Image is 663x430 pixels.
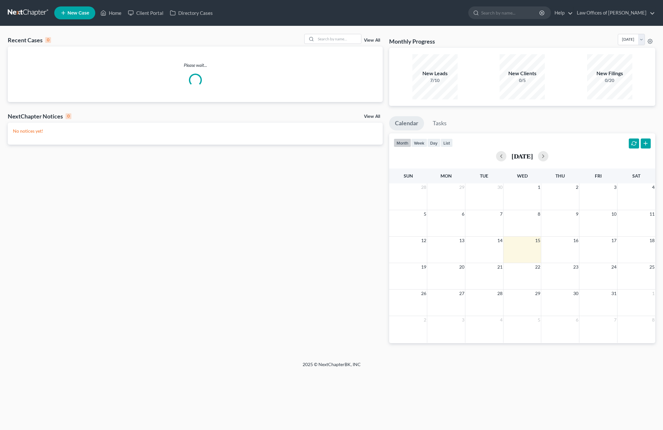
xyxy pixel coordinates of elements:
[649,263,655,271] span: 25
[13,128,378,134] p: No notices yet!
[551,7,573,19] a: Help
[573,263,579,271] span: 23
[613,316,617,324] span: 7
[537,210,541,218] span: 8
[497,290,503,297] span: 28
[537,183,541,191] span: 1
[427,116,452,130] a: Tasks
[611,290,617,297] span: 31
[481,7,540,19] input: Search by name...
[517,173,528,179] span: Wed
[459,290,465,297] span: 27
[67,11,89,15] span: New Case
[573,290,579,297] span: 30
[573,237,579,244] span: 16
[632,173,640,179] span: Sat
[459,183,465,191] span: 29
[148,361,516,373] div: 2025 © NextChapterBK, INC
[574,7,655,19] a: Law Offices of [PERSON_NAME]
[8,62,383,68] p: Please wait...
[420,237,427,244] span: 12
[613,183,617,191] span: 3
[499,316,503,324] span: 4
[512,153,533,159] h2: [DATE]
[651,316,655,324] span: 8
[461,316,465,324] span: 3
[587,77,632,84] div: 0/20
[440,173,452,179] span: Mon
[459,237,465,244] span: 13
[412,70,458,77] div: New Leads
[497,263,503,271] span: 21
[651,290,655,297] span: 1
[500,77,545,84] div: 0/5
[587,70,632,77] div: New Filings
[427,138,440,147] button: day
[394,138,411,147] button: month
[534,237,541,244] span: 15
[500,70,545,77] div: New Clients
[611,263,617,271] span: 24
[651,183,655,191] span: 4
[420,183,427,191] span: 28
[480,173,488,179] span: Tue
[420,263,427,271] span: 19
[364,38,380,43] a: View All
[499,210,503,218] span: 7
[8,36,51,44] div: Recent Cases
[125,7,167,19] a: Client Portal
[66,113,71,119] div: 0
[534,263,541,271] span: 22
[167,7,216,19] a: Directory Cases
[389,37,435,45] h3: Monthly Progress
[423,210,427,218] span: 5
[423,316,427,324] span: 2
[537,316,541,324] span: 5
[575,316,579,324] span: 6
[389,116,424,130] a: Calendar
[412,77,458,84] div: 7/10
[8,112,71,120] div: NextChapter Notices
[364,114,380,119] a: View All
[555,173,565,179] span: Thu
[404,173,413,179] span: Sun
[316,34,361,44] input: Search by name...
[611,210,617,218] span: 10
[649,210,655,218] span: 11
[45,37,51,43] div: 0
[497,237,503,244] span: 14
[459,263,465,271] span: 20
[97,7,125,19] a: Home
[411,138,427,147] button: week
[575,183,579,191] span: 2
[611,237,617,244] span: 17
[420,290,427,297] span: 26
[649,237,655,244] span: 18
[575,210,579,218] span: 9
[534,290,541,297] span: 29
[440,138,453,147] button: list
[497,183,503,191] span: 30
[461,210,465,218] span: 6
[595,173,602,179] span: Fri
